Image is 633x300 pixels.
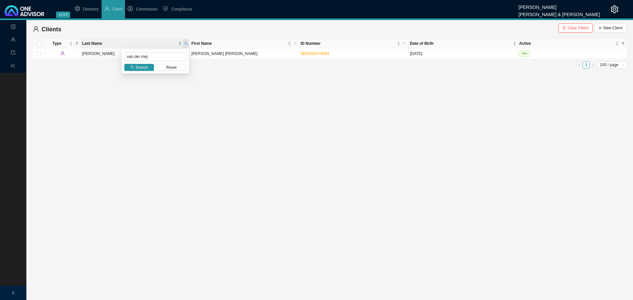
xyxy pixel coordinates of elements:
[589,62,596,68] button: right
[104,6,109,11] span: user
[301,51,329,56] a: 9802060079084
[402,39,407,48] span: search
[171,7,192,12] span: Compliance
[403,42,406,45] span: search
[11,291,15,295] span: right
[408,39,518,48] th: Date of Birth
[60,51,65,56] span: user
[519,2,600,9] div: [PERSON_NAME]
[81,48,190,59] td: [PERSON_NAME]
[11,60,15,72] span: line-chart
[594,23,626,33] button: New Client
[166,64,176,71] span: Reset
[83,7,99,12] span: Directory
[558,23,593,33] button: Clear Filters
[190,48,299,59] td: [PERSON_NAME] [PERSON_NAME]
[410,40,511,47] span: Date of Birth
[603,25,622,31] span: New Client
[292,39,298,48] span: search
[46,40,68,47] span: Type
[583,62,589,68] li: 1
[74,39,80,48] span: filter
[82,40,177,47] span: Last Name
[130,65,134,69] span: search
[591,64,595,67] span: right
[583,62,589,68] a: 1
[294,42,297,45] span: search
[5,5,44,16] img: 2df55531c6924b55f21c4cf5d4484680-logo-light.svg
[576,62,583,68] li: Previous Page
[519,50,530,57] span: Yes
[519,9,600,16] div: [PERSON_NAME] & [PERSON_NAME]
[190,39,299,48] th: First Name
[562,26,566,30] span: filter
[600,62,624,68] span: 100 / page
[611,5,618,13] span: setting
[11,35,15,46] span: user
[11,47,15,59] span: import
[598,26,602,30] span: plus
[124,64,154,71] button: Search
[408,48,518,59] td: [DATE]
[301,40,396,47] span: ID Number
[299,39,408,48] th: ID Number
[75,6,80,11] span: setting
[136,64,148,71] span: Search
[163,6,168,11] span: safety
[11,22,15,33] span: profile
[128,6,133,11] span: dollar
[45,39,81,48] th: Type
[124,52,186,61] input: Search Last Name
[578,64,581,67] span: left
[191,40,286,47] span: First Name
[75,42,78,45] span: filter
[157,64,186,71] button: Reset
[589,62,596,68] li: Next Page
[42,26,61,33] span: Clients
[519,40,614,47] span: Active
[183,39,189,48] span: search
[518,39,627,48] th: Active
[567,25,589,31] span: Clear Filters
[112,7,123,12] span: Client
[56,12,70,18] span: v1.9.6
[576,62,583,68] button: left
[184,42,188,45] span: search
[136,7,158,12] span: Commission
[597,62,627,68] div: Page Size
[621,42,625,45] span: filter
[33,26,39,32] span: user
[620,39,626,48] span: filter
